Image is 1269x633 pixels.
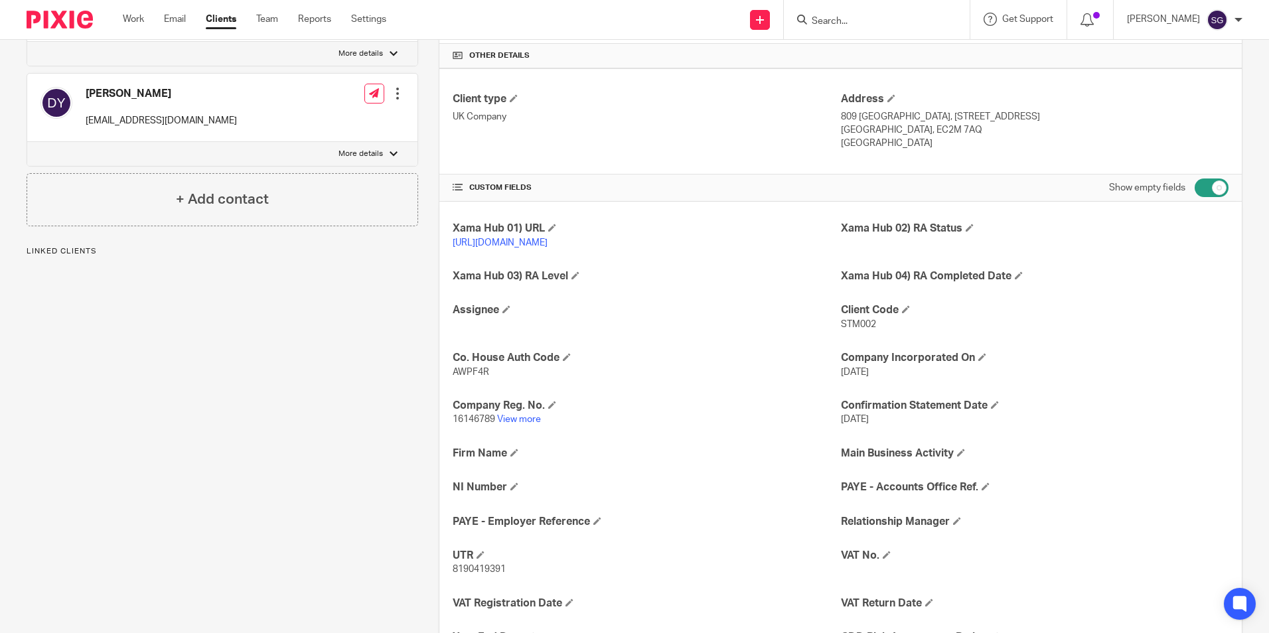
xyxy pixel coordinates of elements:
[810,16,930,28] input: Search
[841,123,1229,137] p: [GEOGRAPHIC_DATA], EC2M 7AQ
[453,480,840,494] h4: NI Number
[453,399,840,413] h4: Company Reg. No.
[453,565,506,574] span: 8190419391
[1127,13,1200,26] p: [PERSON_NAME]
[453,92,840,106] h4: Client type
[176,189,269,210] h4: + Add contact
[453,368,489,377] span: AWPF4R
[841,368,869,377] span: [DATE]
[453,269,840,283] h4: Xama Hub 03) RA Level
[338,149,383,159] p: More details
[841,110,1229,123] p: 809 [GEOGRAPHIC_DATA], [STREET_ADDRESS]
[338,48,383,59] p: More details
[123,13,144,26] a: Work
[453,515,840,529] h4: PAYE - Employer Reference
[453,415,495,424] span: 16146789
[453,447,840,460] h4: Firm Name
[1002,15,1053,24] span: Get Support
[86,87,237,101] h4: [PERSON_NAME]
[453,549,840,563] h4: UTR
[841,269,1229,283] h4: Xama Hub 04) RA Completed Date
[453,597,840,610] h4: VAT Registration Date
[841,137,1229,150] p: [GEOGRAPHIC_DATA]
[841,415,869,424] span: [DATE]
[27,246,418,257] p: Linked clients
[453,351,840,365] h4: Co. House Auth Code
[27,11,93,29] img: Pixie
[841,597,1229,610] h4: VAT Return Date
[497,415,541,424] a: View more
[453,222,840,236] h4: Xama Hub 01) URL
[453,303,840,317] h4: Assignee
[841,399,1229,413] h4: Confirmation Statement Date
[841,351,1229,365] h4: Company Incorporated On
[206,13,236,26] a: Clients
[841,447,1229,460] h4: Main Business Activity
[841,549,1229,563] h4: VAT No.
[1109,181,1185,194] label: Show empty fields
[351,13,386,26] a: Settings
[841,480,1229,494] h4: PAYE - Accounts Office Ref.
[453,110,840,123] p: UK Company
[469,50,530,61] span: Other details
[86,114,237,127] p: [EMAIL_ADDRESS][DOMAIN_NAME]
[453,238,548,247] a: [URL][DOMAIN_NAME]
[841,515,1229,529] h4: Relationship Manager
[1207,9,1228,31] img: svg%3E
[298,13,331,26] a: Reports
[841,303,1229,317] h4: Client Code
[453,182,840,193] h4: CUSTOM FIELDS
[256,13,278,26] a: Team
[40,87,72,119] img: svg%3E
[841,222,1229,236] h4: Xama Hub 02) RA Status
[841,320,876,329] span: STM002
[841,92,1229,106] h4: Address
[164,13,186,26] a: Email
